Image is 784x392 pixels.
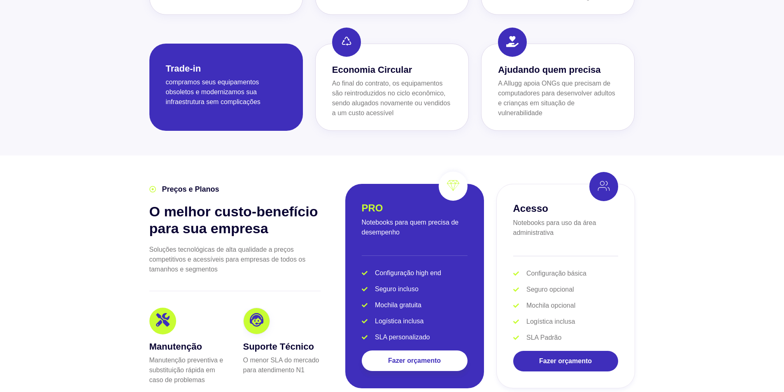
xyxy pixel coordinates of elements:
iframe: Chat Widget [636,287,784,392]
h3: Economia Circular [332,63,452,77]
span: Configuração high end [373,268,441,278]
p: Notebooks para uso da área administrativa [513,218,618,238]
span: Mochila opcional [524,301,575,311]
h3: Ajudando quem precisa [498,63,618,77]
span: SLA personalizado [373,332,430,342]
p: compramos seus equipamentos obsoletos e modernizamos sua infraestrutura sem complicações [166,77,286,107]
span: Seguro opcional [524,285,574,295]
p: Ao final do contrato, os equipamentos são reintroduzidos no ciclo econômico, sendo alugados novam... [332,79,452,118]
div: Widget de chat [636,287,784,392]
p: Manutenção preventiva e substituição rápida em caso de problemas [149,355,227,385]
span: SLA Padrão [524,333,561,343]
span: Fazer orçamento [388,357,441,364]
a: Fazer orçamento [362,350,468,371]
span: Logística inclusa [373,316,423,326]
h2: O melhor custo-benefício para sua empresa [149,203,321,237]
p: Notebooks para quem precisa de desempenho [362,218,468,237]
span: Mochila gratuita [373,300,421,310]
p: O menor SLA do mercado para atendimento N1 [243,355,321,375]
p: Soluções tecnológicas de alta qualidade a preços competitivos e acessíveis para empresas de todos... [149,245,321,274]
a: Fazer orçamento [513,351,618,371]
h2: Acesso [513,203,548,214]
p: A Allugg apoia ONGs que precisam de computadores para desenvolver adultos e crianças em situação ... [498,79,618,118]
span: Preços e Planos [160,184,219,195]
span: Configuração básica [524,269,586,278]
span: Fazer orçamento [539,358,592,364]
h2: Trade-in [166,63,201,74]
h3: Suporte Técnico [243,340,321,353]
h2: PRO [362,202,383,213]
span: Seguro incluso [373,284,419,294]
span: Logística inclusa [524,317,575,327]
h3: Manutenção [149,340,227,353]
